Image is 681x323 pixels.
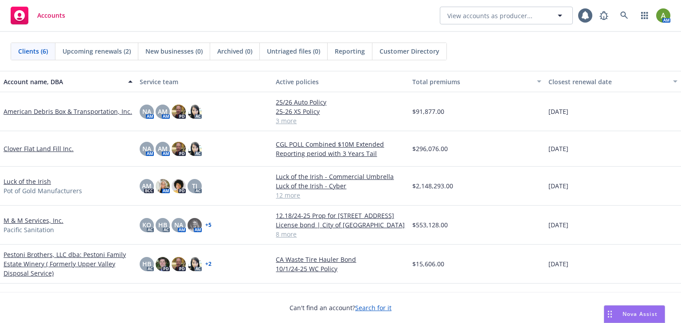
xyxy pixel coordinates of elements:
span: Accounts [37,12,65,19]
span: [DATE] [548,259,568,269]
button: Nova Assist [604,305,665,323]
a: 25/26 Auto Policy [276,97,405,107]
span: [DATE] [548,220,568,230]
span: Can't find an account? [290,303,391,312]
a: 10/1/24-25 WC Policy [276,264,405,273]
a: Report a Bug [595,7,613,24]
div: Closest renewal date [548,77,668,86]
a: Switch app [636,7,654,24]
span: $15,606.00 [412,259,444,269]
a: Accounts [7,3,69,28]
img: photo [188,257,202,271]
span: View accounts as producer... [447,11,532,20]
span: HB [142,259,151,269]
span: [DATE] [548,181,568,191]
button: Active policies [272,71,408,92]
img: photo [188,218,202,232]
span: Clients (6) [18,47,48,56]
span: Upcoming renewals (2) [63,47,131,56]
a: 25-26 XS Policy [276,107,405,116]
a: Search for it [355,304,391,312]
span: New businesses (0) [145,47,203,56]
span: Pacific Sanitation [4,225,54,234]
div: Account name, DBA [4,77,123,86]
span: AM [142,181,152,191]
span: [DATE] [548,144,568,153]
a: American Debris Box & Transportation, Inc. [4,107,132,116]
span: NA [142,107,151,116]
a: + 2 [205,261,211,267]
a: Search [615,7,633,24]
span: $553,128.00 [412,220,448,230]
span: [DATE] [548,107,568,116]
a: License bond | City of [GEOGRAPHIC_DATA] [276,220,405,230]
a: M & M Services, Inc. [4,216,63,225]
a: CA Waste Tire Hauler Bond [276,255,405,264]
img: photo [156,257,170,271]
span: Archived (0) [217,47,252,56]
span: Nova Assist [622,310,658,318]
span: $296,076.00 [412,144,448,153]
a: + 5 [205,222,211,228]
a: Luck of the Irish [4,177,51,186]
button: View accounts as producer... [440,7,573,24]
img: photo [656,8,670,23]
img: photo [188,105,202,119]
span: NA [142,144,151,153]
img: photo [156,179,170,193]
a: Luck of the Irish - Commercial Umbrella [276,172,405,181]
a: CGL POLL Combined $10M Extended Reporting period with 3 Years Tail [276,140,405,158]
div: Service team [140,77,269,86]
span: $2,148,293.00 [412,181,453,191]
span: NA [174,220,183,230]
a: 3 more [276,116,405,125]
button: Service team [136,71,272,92]
span: Reporting [335,47,365,56]
img: photo [172,142,186,156]
img: photo [188,142,202,156]
a: Pestoni Brothers, LLC dba: Pestoni Family Estate Winery ( Formerly Upper Valley Disposal Service) [4,250,133,278]
a: 12.18/24-25 Prop for [STREET_ADDRESS] [276,211,405,220]
img: photo [172,257,186,271]
span: TJ [192,181,197,191]
div: Total premiums [412,77,532,86]
a: 8 more [276,230,405,239]
span: Untriaged files (0) [267,47,320,56]
div: Drag to move [604,306,615,323]
span: AM [158,107,168,116]
img: photo [172,179,186,193]
a: Clover Flat Land Fill Inc. [4,144,74,153]
span: Pot of Gold Manufacturers [4,186,82,195]
img: photo [172,105,186,119]
span: HB [158,220,167,230]
button: Closest renewal date [545,71,681,92]
a: Luck of the Irish - Cyber [276,181,405,191]
span: AM [158,144,168,153]
span: Customer Directory [380,47,439,56]
span: KO [142,220,151,230]
button: Total premiums [409,71,545,92]
a: 12 more [276,191,405,200]
div: Active policies [276,77,405,86]
span: $91,877.00 [412,107,444,116]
